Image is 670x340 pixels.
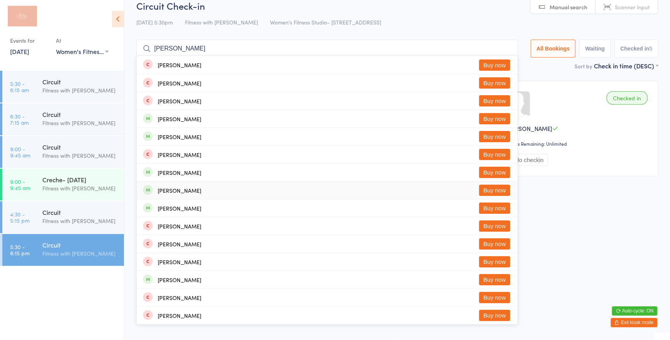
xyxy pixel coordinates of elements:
[579,40,610,58] button: Waiting
[479,310,510,321] button: Buy now
[479,185,510,196] button: Buy now
[42,143,117,151] div: Circuit
[612,306,657,316] button: Auto-cycle: ON
[531,40,576,58] button: All Bookings
[504,154,548,166] button: Undo checkin
[10,80,29,93] time: 5:30 - 6:15 am
[479,59,510,71] button: Buy now
[158,62,201,68] div: [PERSON_NAME]
[158,312,201,319] div: [PERSON_NAME]
[158,295,201,301] div: [PERSON_NAME]
[56,34,108,47] div: At
[2,71,124,103] a: 5:30 -6:15 amCircuitFitness with [PERSON_NAME]
[158,134,201,140] div: [PERSON_NAME]
[649,45,652,52] div: 5
[42,249,117,258] div: Fitness with [PERSON_NAME]
[2,234,124,266] a: 5:30 -6:15 pmCircuitFitness with [PERSON_NAME]
[574,62,592,70] label: Sort by
[136,40,518,58] input: Search
[158,152,201,158] div: [PERSON_NAME]
[479,220,510,232] button: Buy now
[185,18,258,26] span: Fitness with [PERSON_NAME]
[479,256,510,267] button: Buy now
[8,6,37,26] img: Fitness with Zoe
[158,169,201,176] div: [PERSON_NAME]
[10,178,30,191] time: 9:00 - 9:45 am
[504,140,650,147] div: Classes Remaining: Unlimited
[479,95,510,106] button: Buy now
[615,3,650,11] span: Scanner input
[56,47,108,56] div: Women's Fitness Studio- [STREET_ADDRESS]
[506,124,552,133] span: [PERSON_NAME]
[594,61,658,70] div: Check in time (DESC)
[42,110,117,119] div: Circuit
[158,223,201,229] div: [PERSON_NAME]
[10,244,30,256] time: 5:30 - 6:15 pm
[158,259,201,265] div: [PERSON_NAME]
[158,98,201,104] div: [PERSON_NAME]
[42,216,117,225] div: Fitness with [PERSON_NAME]
[479,238,510,249] button: Buy now
[2,201,124,233] a: 4:30 -5:15 pmCircuitFitness with [PERSON_NAME]
[550,3,587,11] span: Manual search
[158,277,201,283] div: [PERSON_NAME]
[42,241,117,249] div: Circuit
[42,77,117,86] div: Circuit
[42,175,117,184] div: Creche- [DATE]
[42,119,117,127] div: Fitness with [PERSON_NAME]
[42,208,117,216] div: Circuit
[606,91,647,105] div: Checked in
[479,202,510,214] button: Buy now
[611,318,657,327] button: Exit kiosk mode
[158,80,201,86] div: [PERSON_NAME]
[614,40,658,58] button: Checked in5
[479,167,510,178] button: Buy now
[10,211,30,223] time: 4:30 - 5:15 pm
[2,103,124,135] a: 6:30 -7:15 amCircuitFitness with [PERSON_NAME]
[10,47,29,56] a: [DATE]
[158,187,201,194] div: [PERSON_NAME]
[158,205,201,211] div: [PERSON_NAME]
[42,184,117,193] div: Fitness with [PERSON_NAME]
[136,18,173,26] span: [DATE] 5:30pm
[10,113,29,126] time: 6:30 - 7:15 am
[479,113,510,124] button: Buy now
[2,136,124,168] a: 9:00 -9:45 amCircuitFitness with [PERSON_NAME]
[479,149,510,160] button: Buy now
[479,292,510,303] button: Buy now
[158,116,201,122] div: [PERSON_NAME]
[10,146,30,158] time: 9:00 - 9:45 am
[158,241,201,247] div: [PERSON_NAME]
[479,77,510,89] button: Buy now
[10,34,48,47] div: Events for
[2,169,124,201] a: 9:00 -9:45 amCreche- [DATE]Fitness with [PERSON_NAME]
[479,131,510,142] button: Buy now
[42,86,117,95] div: Fitness with [PERSON_NAME]
[479,274,510,285] button: Buy now
[270,18,381,26] span: Women's Fitness Studio- [STREET_ADDRESS]
[42,151,117,160] div: Fitness with [PERSON_NAME]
